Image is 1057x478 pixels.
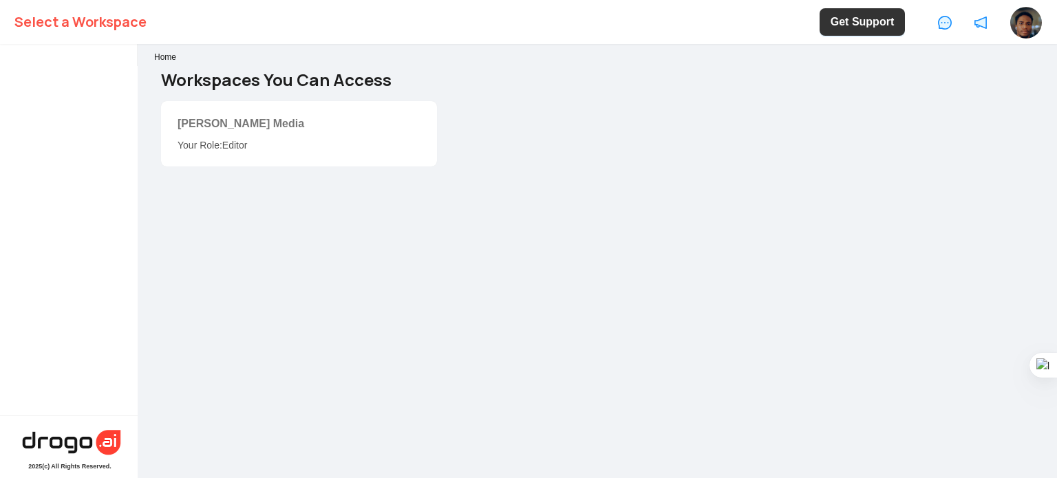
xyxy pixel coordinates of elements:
div: Your Role: Editor [178,138,420,153]
a: [PERSON_NAME] Media [178,118,304,129]
button: Get Support [820,8,905,36]
h4: Workspaces You Can Access [161,70,1034,90]
span: Get Support [831,14,894,30]
img: ycx7wjys1a8ukc6pvmz3.jpg [1010,7,1042,39]
img: hera-logo [20,427,123,457]
span: Home [154,52,176,62]
span: message [938,16,952,30]
span: notification [974,16,987,30]
div: 2025 (c) All Rights Reserved. [28,463,111,470]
